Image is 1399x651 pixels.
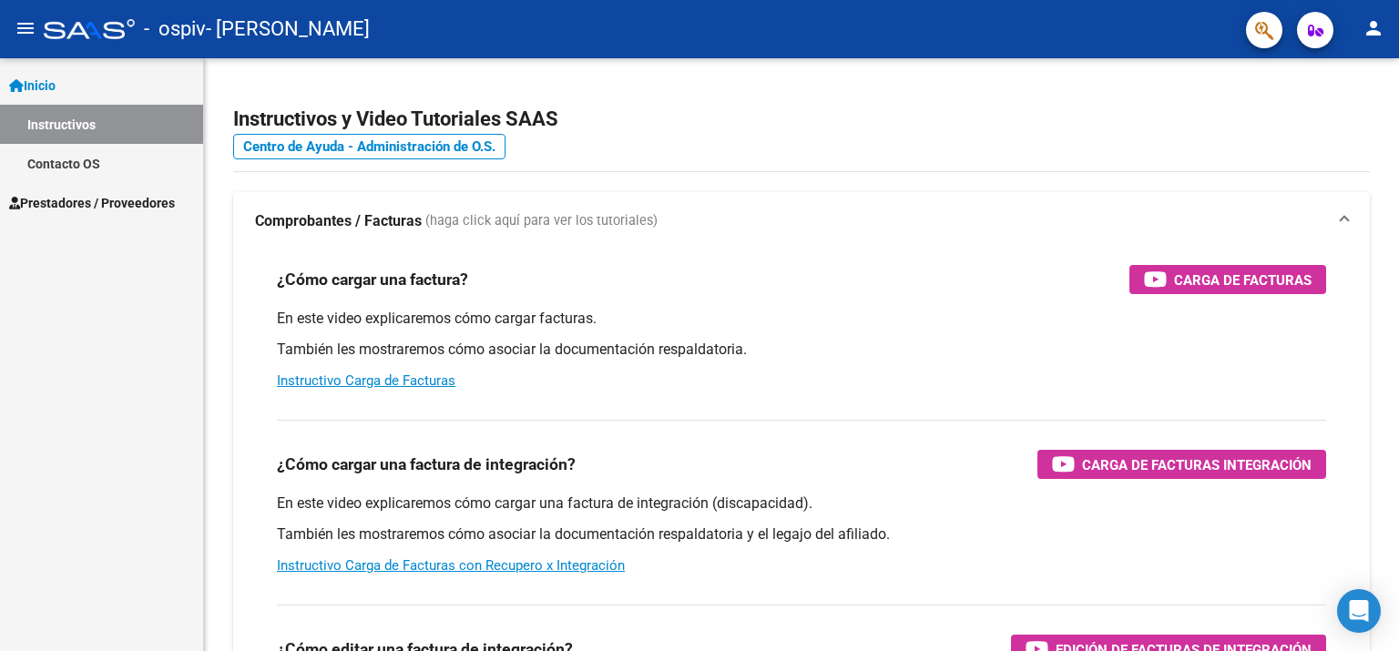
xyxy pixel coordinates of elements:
a: Instructivo Carga de Facturas con Recupero x Integración [277,557,625,574]
p: En este video explicaremos cómo cargar facturas. [277,309,1326,329]
h3: ¿Cómo cargar una factura? [277,267,468,292]
p: También les mostraremos cómo asociar la documentación respaldatoria. [277,340,1326,360]
span: Carga de Facturas [1174,269,1312,291]
span: Inicio [9,76,56,96]
p: En este video explicaremos cómo cargar una factura de integración (discapacidad). [277,493,1326,514]
span: Carga de Facturas Integración [1082,453,1312,476]
div: Open Intercom Messenger [1337,589,1381,633]
span: - ospiv [144,9,206,49]
strong: Comprobantes / Facturas [255,211,422,231]
mat-icon: person [1363,17,1384,39]
h3: ¿Cómo cargar una factura de integración? [277,452,576,477]
h2: Instructivos y Video Tutoriales SAAS [233,102,1370,137]
span: - [PERSON_NAME] [206,9,370,49]
button: Carga de Facturas Integración [1037,450,1326,479]
a: Instructivo Carga de Facturas [277,372,455,389]
mat-icon: menu [15,17,36,39]
span: Prestadores / Proveedores [9,193,175,213]
span: (haga click aquí para ver los tutoriales) [425,211,658,231]
mat-expansion-panel-header: Comprobantes / Facturas (haga click aquí para ver los tutoriales) [233,192,1370,250]
p: También les mostraremos cómo asociar la documentación respaldatoria y el legajo del afiliado. [277,524,1326,544]
a: Centro de Ayuda - Administración de O.S. [233,134,505,159]
button: Carga de Facturas [1129,265,1326,294]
